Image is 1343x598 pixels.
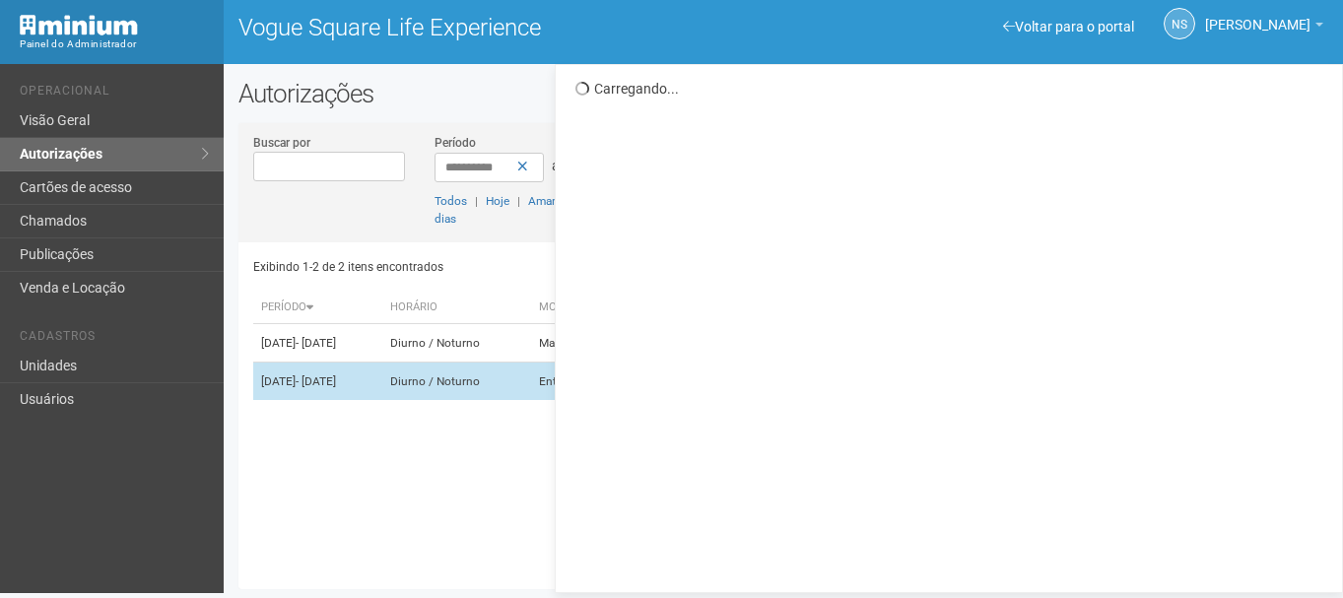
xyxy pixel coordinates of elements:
[253,134,310,152] label: Buscar por
[531,292,645,324] th: Motivo
[1164,8,1195,39] a: NS
[1205,20,1323,35] a: [PERSON_NAME]
[382,363,532,401] td: Diurno / Noturno
[238,15,769,40] h1: Vogue Square Life Experience
[253,292,381,324] th: Período
[575,80,1327,98] div: Carregando...
[475,194,478,208] span: |
[517,194,520,208] span: |
[382,292,532,324] th: Horário
[435,194,467,208] a: Todos
[296,374,336,388] span: - [DATE]
[528,194,571,208] a: Amanhã
[531,363,645,401] td: Entrega
[253,252,778,282] div: Exibindo 1-2 de 2 itens encontrados
[253,324,381,363] td: [DATE]
[1003,19,1134,34] a: Voltar para o portal
[486,194,509,208] a: Hoje
[20,35,209,53] div: Painel do Administrador
[20,329,209,350] li: Cadastros
[552,158,560,173] span: a
[20,15,138,35] img: Minium
[238,79,1328,108] h2: Autorizações
[382,324,532,363] td: Diurno / Noturno
[531,324,645,363] td: Manutenção
[296,336,336,350] span: - [DATE]
[253,363,381,401] td: [DATE]
[20,84,209,104] li: Operacional
[435,134,476,152] label: Período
